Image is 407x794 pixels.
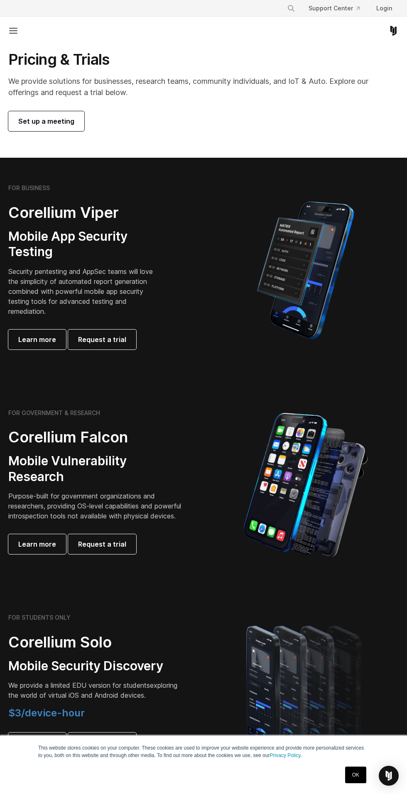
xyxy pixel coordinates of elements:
[243,198,368,343] img: Corellium MATRIX automated report on iPhone showing app vulnerability test results across securit...
[18,335,56,344] span: Learn more
[8,491,184,521] p: Purpose-built for government organizations and researchers, providing OS-level capabilities and p...
[8,534,66,554] a: Learn more
[284,1,299,16] button: Search
[8,203,164,222] h2: Corellium Viper
[345,767,366,783] a: OK
[8,111,84,131] a: Set up a meeting
[8,330,66,349] a: Learn more
[8,681,150,689] span: We provide a limited EDU version for students
[8,658,184,674] h3: Mobile Security Discovery
[18,539,56,549] span: Learn more
[8,680,184,700] p: exploring the world of virtual iOS and Android devices.
[8,428,184,447] h2: Corellium Falcon
[280,1,399,16] div: Navigation Menu
[230,614,381,759] img: A lineup of four iPhone models becoming more gradient and blurred
[370,1,399,16] a: Login
[68,330,136,349] a: Request a trial
[68,534,136,554] a: Request a trial
[38,744,369,759] p: This website stores cookies on your computer. These cookies are used to improve your website expe...
[388,26,399,36] a: Corellium Home
[8,409,100,417] h6: FOR GOVERNMENT & RESEARCH
[379,766,399,786] div: Open Intercom Messenger
[78,335,126,344] span: Request a trial
[8,733,66,752] a: Learn more
[18,116,74,126] span: Set up a meeting
[8,614,71,621] h6: FOR STUDENTS ONLY
[8,633,184,652] h2: Corellium Solo
[8,266,164,316] p: Security pentesting and AppSec teams will love the simplicity of automated report generation comb...
[243,412,368,557] img: iPhone model separated into the mechanics used to build the physical device.
[8,184,50,192] h6: FOR BUSINESS
[8,707,85,719] span: $3/device-hour
[270,752,302,758] a: Privacy Policy.
[78,539,126,549] span: Request a trial
[8,50,399,69] h1: Pricing & Trials
[8,229,164,260] h3: Mobile App Security Testing
[302,1,366,16] a: Support Center
[8,76,399,98] p: We provide solutions for businesses, research teams, community individuals, and IoT & Auto. Explo...
[8,453,184,484] h3: Mobile Vulnerability Research
[68,733,136,752] a: Request a trial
